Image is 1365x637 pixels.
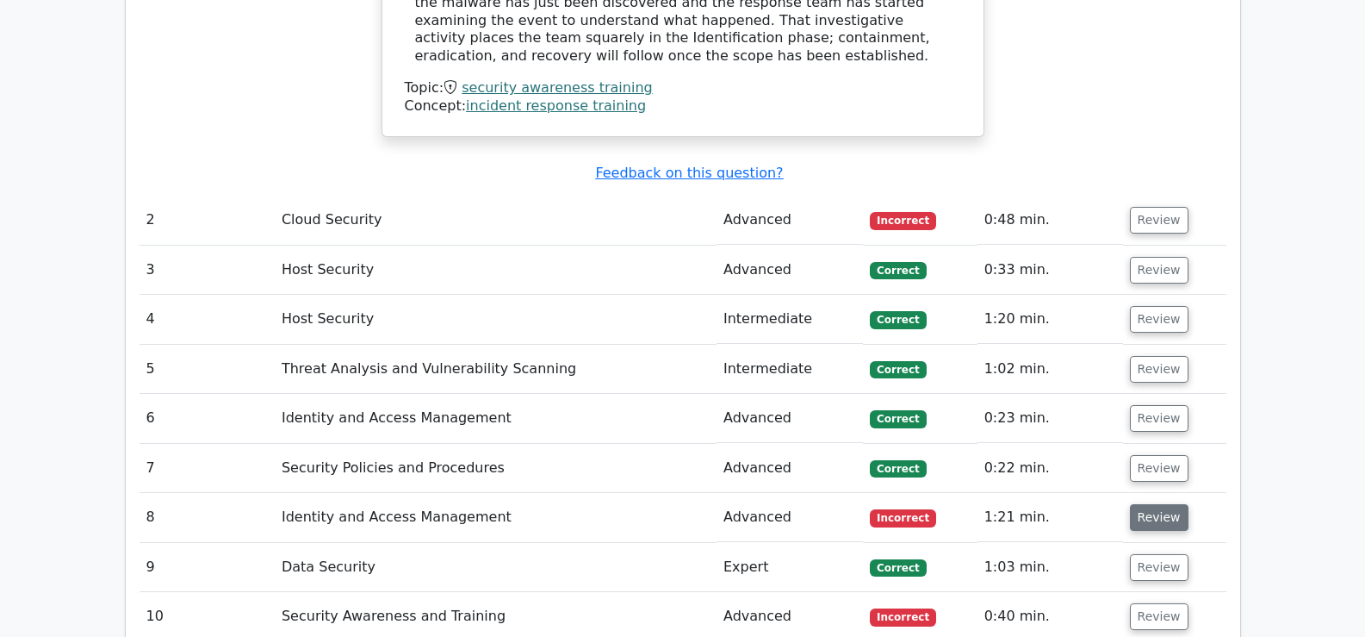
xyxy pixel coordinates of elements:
[1130,405,1188,432] button: Review
[275,246,717,295] td: Host Security
[275,493,717,542] td: Identity and Access Management
[1130,455,1188,482] button: Review
[466,97,646,114] a: incident response training
[275,543,717,592] td: Data Security
[717,543,863,592] td: Expert
[977,493,1123,542] td: 1:21 min.
[140,246,275,295] td: 3
[977,444,1123,493] td: 0:22 min.
[977,345,1123,394] td: 1:02 min.
[1130,554,1188,581] button: Review
[717,345,863,394] td: Intermediate
[1130,504,1188,531] button: Review
[870,609,936,626] span: Incorrect
[1130,207,1188,234] button: Review
[717,444,863,493] td: Advanced
[977,246,1123,295] td: 0:33 min.
[140,444,275,493] td: 7
[140,493,275,542] td: 8
[870,311,926,328] span: Correct
[275,345,717,394] td: Threat Analysis and Vulnerability Scanning
[870,460,926,478] span: Correct
[977,394,1123,443] td: 0:23 min.
[977,196,1123,245] td: 0:48 min.
[870,559,926,577] span: Correct
[405,79,961,97] div: Topic:
[870,361,926,378] span: Correct
[1130,356,1188,383] button: Review
[140,394,275,443] td: 6
[275,444,717,493] td: Security Policies and Procedures
[462,79,652,96] a: security awareness training
[717,394,863,443] td: Advanced
[1130,306,1188,333] button: Review
[870,410,926,428] span: Correct
[870,212,936,229] span: Incorrect
[977,543,1123,592] td: 1:03 min.
[140,196,275,245] td: 2
[405,97,961,116] div: Concept:
[140,543,275,592] td: 9
[1130,257,1188,284] button: Review
[717,295,863,344] td: Intermediate
[275,295,717,344] td: Host Security
[595,165,783,181] a: Feedback on this question?
[275,394,717,443] td: Identity and Access Management
[717,246,863,295] td: Advanced
[870,509,936,527] span: Incorrect
[717,493,863,542] td: Advanced
[140,345,275,394] td: 5
[977,295,1123,344] td: 1:20 min.
[275,196,717,245] td: Cloud Security
[717,196,863,245] td: Advanced
[870,262,926,279] span: Correct
[140,295,275,344] td: 4
[1130,603,1188,630] button: Review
